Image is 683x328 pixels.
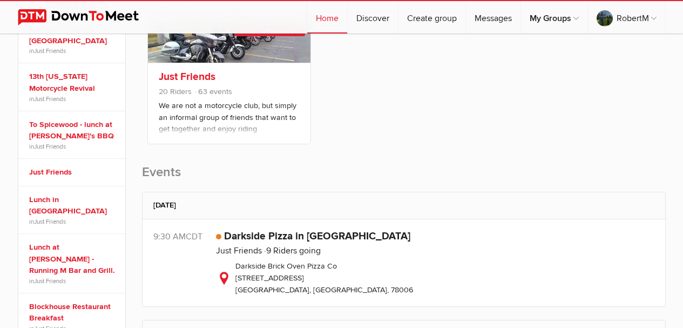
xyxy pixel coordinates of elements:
[29,119,118,142] a: To Spicewood - lunch at [PERSON_NAME]'s BBQ
[159,70,215,83] a: Just Friends
[142,164,666,192] h2: Events
[216,245,262,256] a: Just Friends
[466,1,520,34] a: Messages
[348,1,398,34] a: Discover
[588,1,665,34] a: RobertM
[34,143,66,150] a: Just Friends
[398,1,465,34] a: Create group
[29,194,118,217] a: Lunch in [GEOGRAPHIC_DATA]
[194,87,232,96] span: 63 events
[18,9,155,25] img: DownToMeet
[29,23,118,46] a: Darkside Pizza in [GEOGRAPHIC_DATA]
[29,242,118,277] a: Lunch at [PERSON_NAME] - Running M Bar and Grill.
[34,277,66,285] a: Just Friends
[29,142,118,151] span: in
[264,245,321,256] span: 9 Riders going
[29,95,118,103] span: in
[216,260,654,296] div: Darkside Brick Oven Pizza Co [STREET_ADDRESS] [GEOGRAPHIC_DATA], [GEOGRAPHIC_DATA], 78006
[29,217,118,226] span: in
[29,277,118,285] span: in
[159,87,192,96] span: 20 Riders
[29,71,118,94] a: 13th [US_STATE] Motorcycle Revival
[29,301,118,324] a: Blockhouse Restaurant Breakfast
[521,1,587,34] a: My Groups
[34,218,66,225] a: Just Friends
[34,95,66,103] a: Just Friends
[29,46,118,55] span: in
[307,1,347,34] a: Home
[34,47,66,55] a: Just Friends
[224,230,410,243] a: Darkside Pizza in [GEOGRAPHIC_DATA]
[159,100,300,154] p: We are not a motorcycle club, but simply an informal group of friends that want to get together a...
[153,230,216,243] div: 9:30 AM
[153,192,654,218] h2: [DATE]
[186,231,202,242] span: America/Chicago
[29,166,118,178] a: Just Friends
